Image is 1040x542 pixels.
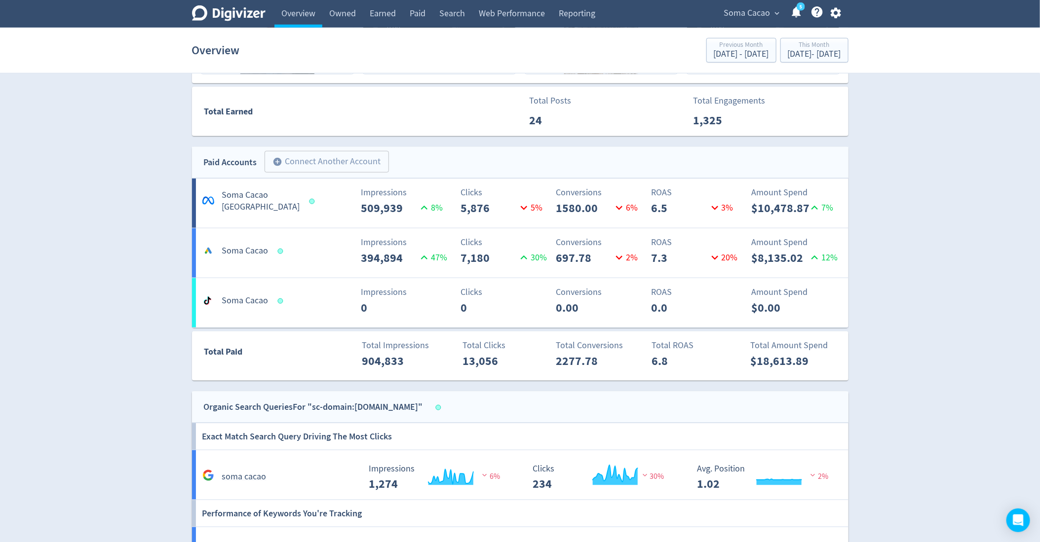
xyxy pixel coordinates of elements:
[277,249,286,254] span: Data last synced: 27 Aug 2025, 6:01pm (AEST)
[556,286,645,299] p: Conversions
[265,151,389,173] button: Connect Another Account
[480,471,500,481] span: 6%
[692,464,840,490] svg: Avg. Position 1.02
[640,471,664,481] span: 30%
[751,299,808,317] p: $0.00
[751,236,841,249] p: Amount Spend
[751,339,840,352] p: Total Amount Spend
[613,251,638,264] p: 2 %
[361,186,450,199] p: Impressions
[192,179,848,228] a: *Soma Cacao [GEOGRAPHIC_DATA]Impressions509,9398%Clicks5,8765%Conversions1580.006%ROAS6.53%Amount...
[652,186,741,199] p: ROAS
[640,471,650,479] img: negative-performance.svg
[517,251,547,264] p: 30 %
[751,199,808,217] p: $10,478.87
[461,199,517,217] p: 5,876
[192,278,848,327] a: Soma CacaoImpressions0Clicks0Conversions0.00ROAS0.0Amount Spend$0.00
[780,38,848,63] button: This Month[DATE]- [DATE]
[751,186,841,199] p: Amount Spend
[808,471,828,481] span: 2%
[192,87,848,136] a: Total EarnedTotal Posts24Total Engagements1,325
[799,3,802,10] text: 5
[461,286,550,299] p: Clicks
[556,186,645,199] p: Conversions
[364,464,512,490] svg: Impressions 1,274
[556,199,613,217] p: 1580.00
[192,228,848,278] a: Soma CacaoImpressions394,89447%Clicks7,18030%Conversions697.782%ROAS7.320%Amount Spend$8,135.0212%
[1006,508,1030,532] div: Open Intercom Messenger
[724,5,770,21] span: Soma Cacao
[361,286,450,299] p: Impressions
[808,251,838,264] p: 12 %
[361,199,418,217] p: 509,939
[193,345,302,363] div: Total Paid
[257,152,389,173] a: Connect Another Account
[461,186,550,199] p: Clicks
[461,249,517,267] p: 7,180
[788,50,841,59] div: [DATE] - [DATE]
[652,236,741,249] p: ROAS
[714,41,769,50] div: Previous Month
[808,471,818,479] img: negative-performance.svg
[435,405,444,410] span: Data last synced: 28 Aug 2025, 3:02am (AEST)
[808,201,833,215] p: 7 %
[613,201,638,215] p: 6 %
[361,249,418,267] p: 394,894
[708,201,733,215] p: 3 %
[652,299,708,317] p: 0.0
[652,199,708,217] p: 6.5
[751,352,808,370] p: $18,613.89
[193,105,520,119] div: Total Earned
[361,299,418,317] p: 0
[529,111,586,129] p: 24
[309,199,317,204] span: Data last synced: 27 Aug 2025, 6:01pm (AEST)
[480,471,490,479] img: negative-performance.svg
[461,236,550,249] p: Clicks
[277,298,286,304] span: Data last synced: 28 Aug 2025, 2:01pm (AEST)
[556,236,645,249] p: Conversions
[652,286,741,299] p: ROAS
[751,286,841,299] p: Amount Spend
[797,2,805,11] a: 5
[362,352,419,370] p: 904,833
[222,245,269,257] h5: Soma Cacao
[652,249,708,267] p: 7.3
[693,111,750,129] p: 1,325
[528,464,676,490] svg: Clicks 234
[517,201,542,215] p: 5 %
[714,50,769,59] div: [DATE] - [DATE]
[556,339,645,352] p: Total Conversions
[556,299,613,317] p: 0.00
[462,352,519,370] p: 13,056
[361,236,450,249] p: Impressions
[556,249,613,267] p: 697.78
[222,471,267,483] h5: soma cacao
[652,339,741,352] p: Total ROAS
[693,94,766,108] p: Total Engagements
[273,157,283,167] span: add_circle
[706,38,776,63] button: Previous Month[DATE] - [DATE]
[652,352,709,370] p: 6.8
[222,189,300,213] h5: Soma Cacao [GEOGRAPHIC_DATA]
[192,450,848,500] a: soma cacao Impressions 1,274 Impressions 1,274 6% Clicks 234 Clicks 234 30% Avg. Position 1.02 Av...
[773,9,782,18] span: expand_more
[204,155,257,170] div: Paid Accounts
[708,251,738,264] p: 20 %
[788,41,841,50] div: This Month
[202,470,214,481] svg: Google Analytics
[222,295,269,307] h5: Soma Cacao
[202,423,392,450] h6: Exact Match Search Query Driving The Most Clicks
[204,400,423,414] div: Organic Search Queries For "sc-domain:[DOMAIN_NAME]"
[529,94,586,108] p: Total Posts
[556,352,613,370] p: 2277.78
[202,500,362,527] h6: Performance of Keywords You're Tracking
[461,299,517,317] p: 0
[751,249,808,267] p: $8,135.02
[192,35,240,66] h1: Overview
[462,339,552,352] p: Total Clicks
[362,339,451,352] p: Total Impressions
[721,5,782,21] button: Soma Cacao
